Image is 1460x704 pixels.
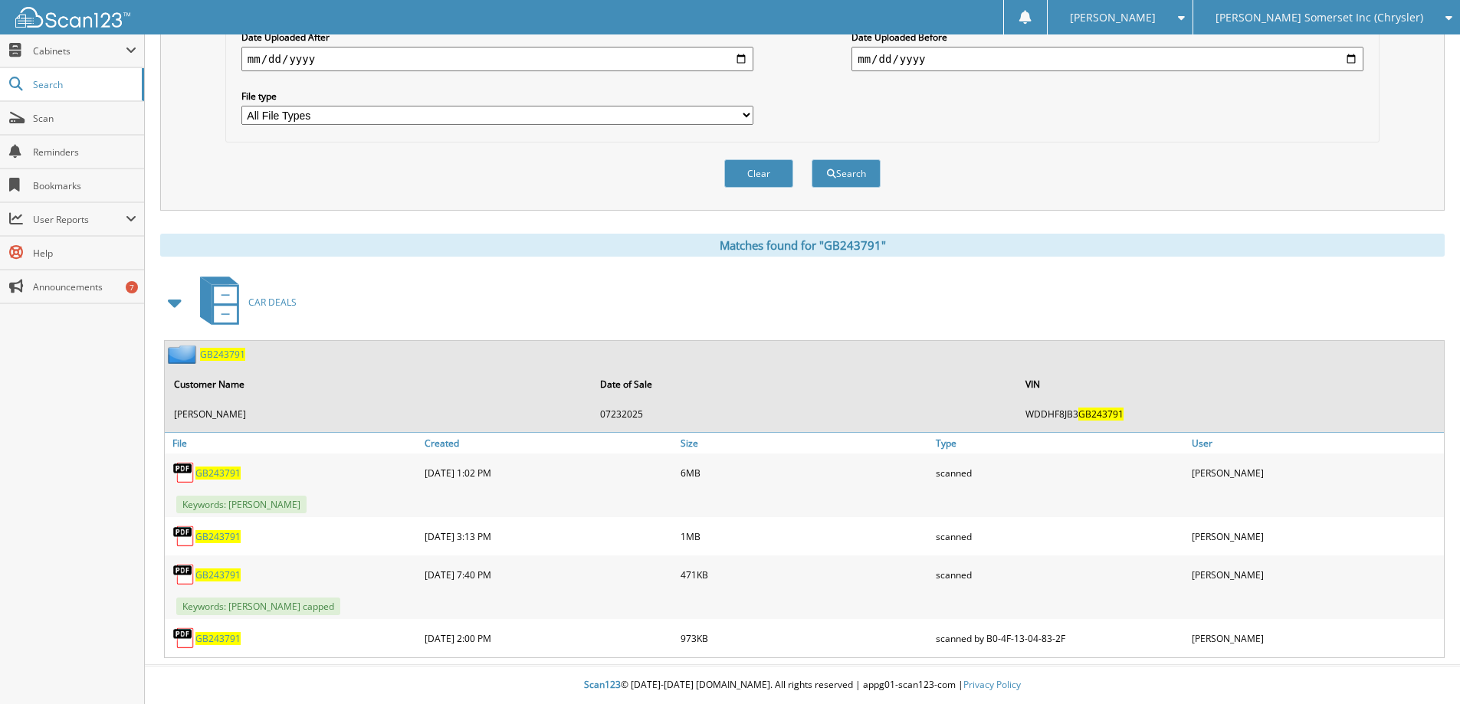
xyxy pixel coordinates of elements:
[166,401,591,427] td: [PERSON_NAME]
[677,521,933,552] div: 1MB
[932,623,1188,653] div: scanned by B0-4F-13-04-83-2F
[172,563,195,586] img: PDF.png
[1216,13,1423,22] span: [PERSON_NAME] Somerset Inc (Chrysler)
[195,467,241,480] a: GB243791
[932,457,1188,488] div: scanned
[1188,457,1444,488] div: [PERSON_NAME]
[1070,13,1156,22] span: [PERSON_NAME]
[677,623,933,653] div: 973KB
[176,496,307,513] span: Keywords: [PERSON_NAME]
[176,598,340,615] span: Keywords: [PERSON_NAME] capped
[592,401,1017,427] td: 07232025
[851,31,1363,44] label: Date Uploaded Before
[932,433,1188,454] a: Type
[191,272,297,332] a: CAR DEALS
[1018,368,1442,400] th: VIN
[677,559,933,590] div: 471KB
[166,368,591,400] th: Customer Name
[421,623,677,653] div: [DATE] 2:00 PM
[33,280,136,293] span: Announcements
[33,44,126,57] span: Cabinets
[172,525,195,548] img: PDF.png
[963,678,1021,691] a: Privacy Policy
[195,632,241,645] a: GB243791
[145,666,1460,704] div: © [DATE]-[DATE] [DOMAIN_NAME]. All rights reserved | appg01-scan123-com |
[677,457,933,488] div: 6MB
[1018,401,1442,427] td: WDDHF8JB3
[724,159,793,188] button: Clear
[33,78,134,91] span: Search
[248,296,297,309] span: CAR DEALS
[851,47,1363,71] input: end
[33,179,136,192] span: Bookmarks
[592,368,1017,400] th: Date of Sale
[1188,521,1444,552] div: [PERSON_NAME]
[33,247,136,260] span: Help
[241,47,753,71] input: start
[126,281,138,293] div: 7
[932,521,1188,552] div: scanned
[33,146,136,159] span: Reminders
[172,461,195,484] img: PDF.png
[421,559,677,590] div: [DATE] 7:40 PM
[195,568,241,581] a: GB243791
[421,521,677,552] div: [DATE] 3:13 PM
[160,234,1445,257] div: Matches found for "GB243791"
[165,433,421,454] a: File
[241,31,753,44] label: Date Uploaded After
[812,159,881,188] button: Search
[200,348,245,361] a: GB243791
[677,433,933,454] a: Size
[33,112,136,125] span: Scan
[1188,623,1444,653] div: [PERSON_NAME]
[33,213,126,226] span: User Reports
[932,559,1188,590] div: scanned
[1188,433,1444,454] a: User
[421,433,677,454] a: Created
[1078,408,1124,421] span: GB243791
[421,457,677,488] div: [DATE] 1:02 PM
[172,627,195,650] img: PDF.png
[241,90,753,103] label: File type
[15,7,130,28] img: scan123-logo-white.svg
[195,530,241,543] a: GB243791
[1188,559,1444,590] div: [PERSON_NAME]
[168,345,200,364] img: folder2.png
[584,678,621,691] span: Scan123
